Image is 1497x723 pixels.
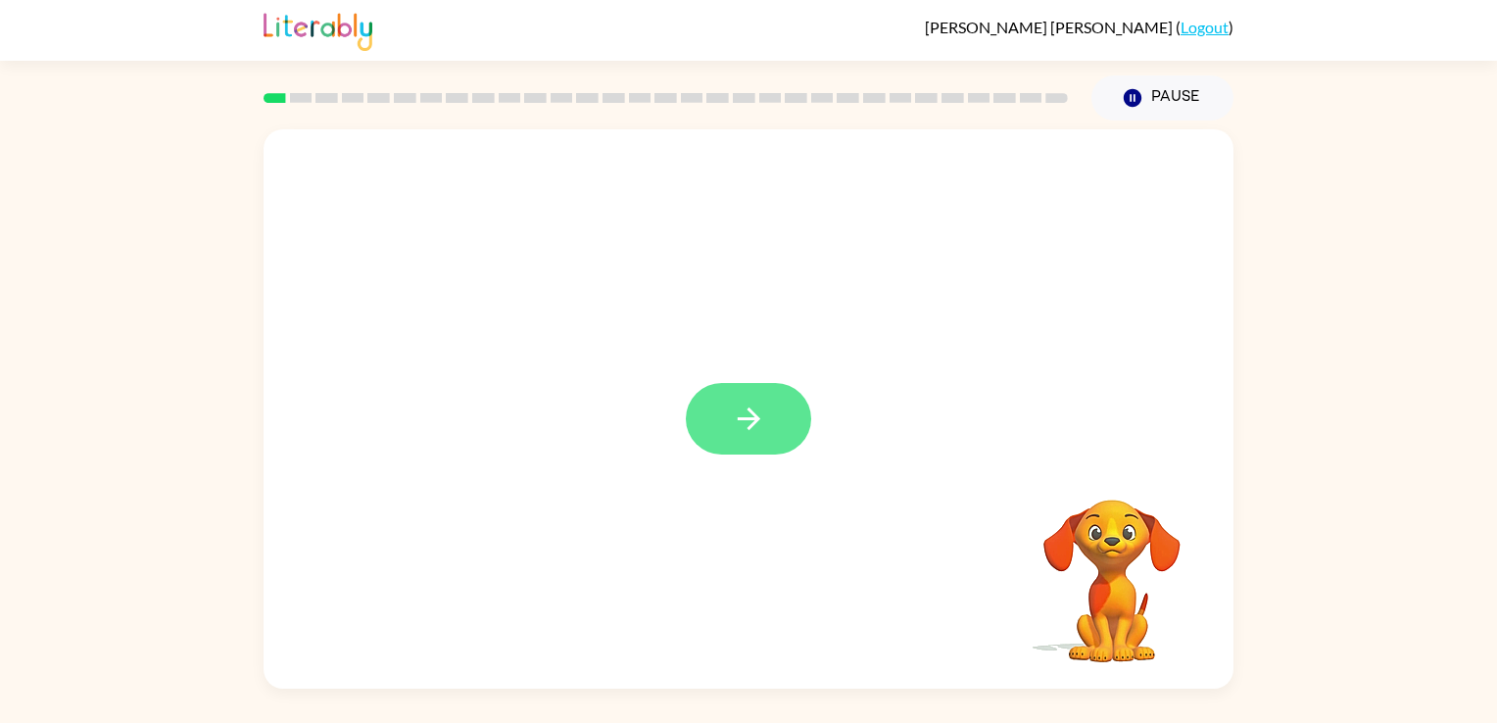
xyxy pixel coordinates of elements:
[1014,469,1210,665] video: Your browser must support playing .mp4 files to use Literably. Please try using another browser.
[1091,75,1233,120] button: Pause
[1181,18,1229,36] a: Logout
[925,18,1233,36] div: ( )
[264,8,372,51] img: Literably
[925,18,1176,36] span: [PERSON_NAME] [PERSON_NAME]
